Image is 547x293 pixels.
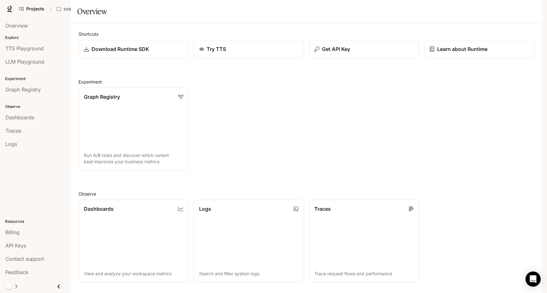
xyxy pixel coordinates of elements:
p: Download Runtime SDK [91,45,149,53]
a: LogsSearch and filter system logs [194,200,304,282]
p: Trace request flows and performance [314,271,414,277]
a: TracesTrace request flows and performance [309,200,419,282]
p: Learn about Runtime [437,45,487,53]
a: Download Runtime SDK [79,40,189,58]
p: Get API Key [322,45,350,53]
h2: Experiment [79,78,534,85]
p: Run A/B tests and discover which variant best improves your business metrics [84,152,183,165]
h2: Shortcuts [79,31,534,37]
div: / [47,6,54,12]
p: Dashboards [84,205,114,213]
h1: Overview [77,5,107,18]
p: Search and filter system logs [199,271,299,277]
a: DashboardsView and analyze your workspace metrics [79,200,189,282]
a: Graph RegistryRun A/B tests and discover which variant best improves your business metrics [79,88,189,170]
span: Projects [26,6,44,12]
p: Graph Registry [84,93,120,101]
p: Try TTS [207,45,226,53]
a: Learn about Runtime [424,40,534,58]
a: Try TTS [194,40,304,58]
a: Go to projects [16,3,47,15]
div: Open Intercom Messenger [525,271,541,287]
button: All workspaces [54,3,108,15]
p: Logs [199,205,211,213]
p: View and analyze your workspace metrics [84,271,183,277]
p: Traces [314,205,331,213]
h2: Observe [79,190,534,197]
button: Get API Key [309,40,419,58]
p: custom-prompt [64,6,98,12]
